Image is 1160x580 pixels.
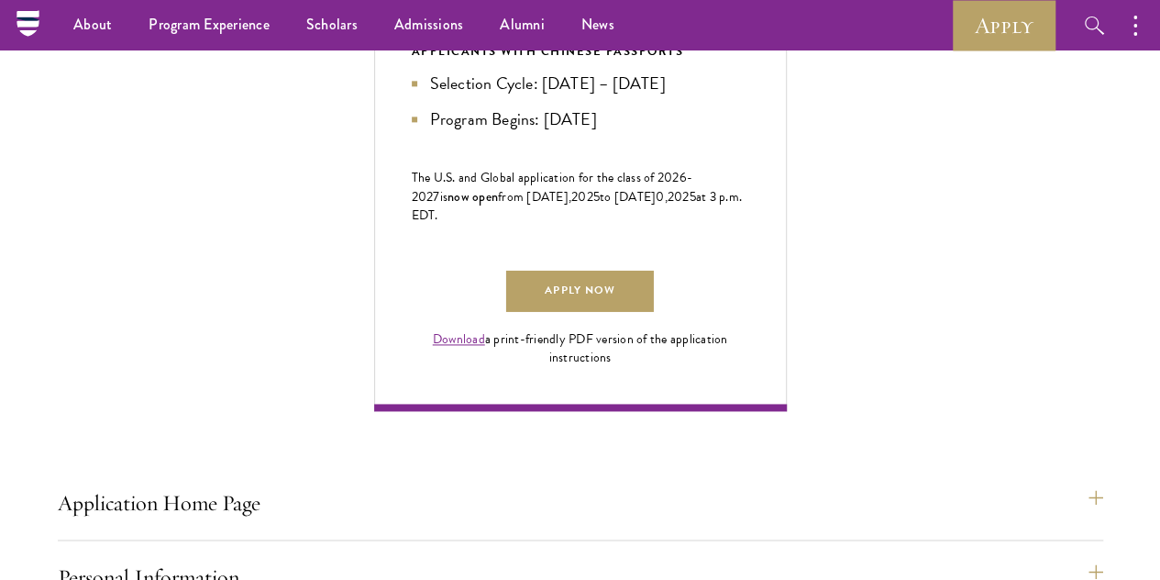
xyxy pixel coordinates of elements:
span: 202 [571,187,593,206]
button: Application Home Page [58,481,1103,525]
span: is [440,187,448,206]
span: 7 [433,187,439,206]
span: -202 [412,168,693,206]
a: Apply Now [506,271,653,312]
div: APPLICANTS WITH CHINESE PASSPORTS [412,41,749,61]
span: 5 [593,187,600,206]
span: 0 [656,187,664,206]
span: 6 [679,168,687,187]
div: a print-friendly PDF version of the application instructions [412,330,749,367]
span: now open [447,187,498,206]
span: The U.S. and Global application for the class of 202 [412,168,679,187]
span: , [665,187,668,206]
span: 5 [690,187,696,206]
a: Download [433,329,485,349]
span: to [DATE] [600,187,656,206]
span: from [DATE], [498,187,571,206]
span: at 3 p.m. EDT. [412,187,743,225]
span: 202 [668,187,690,206]
li: Selection Cycle: [DATE] – [DATE] [412,71,749,96]
li: Program Begins: [DATE] [412,106,749,132]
